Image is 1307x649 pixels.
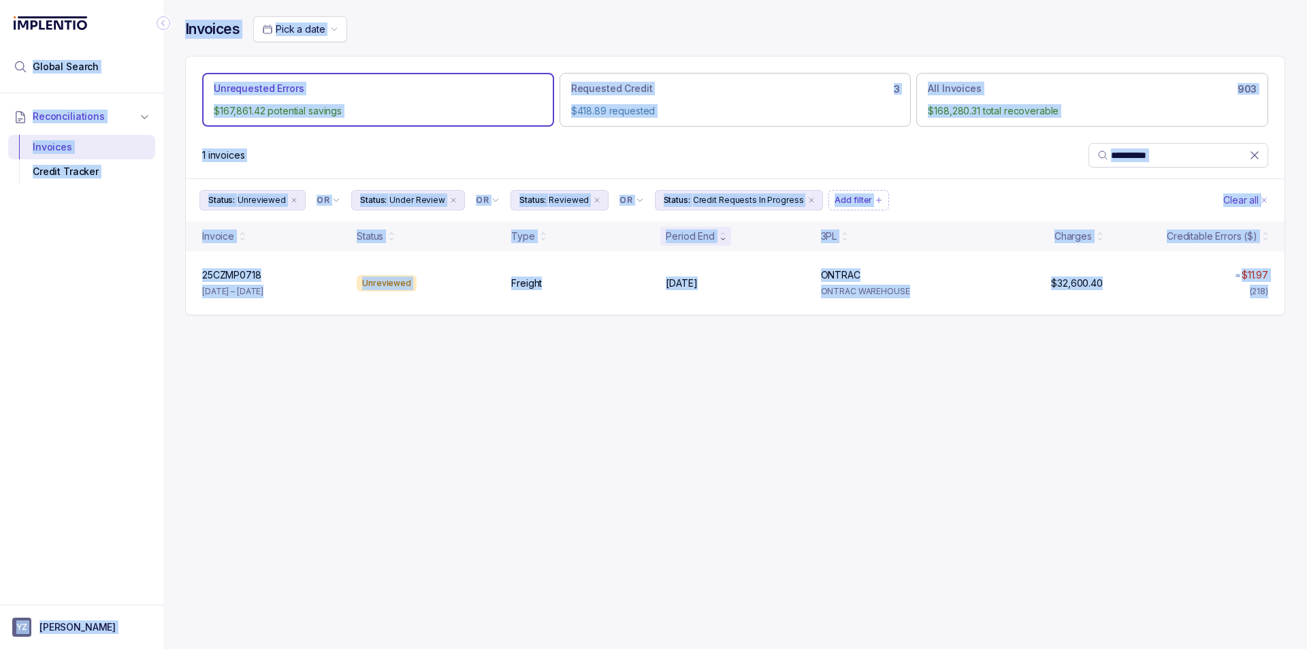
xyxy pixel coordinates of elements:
[619,195,643,206] li: Filter Chip Connector undefined
[276,23,325,35] span: Pick a date
[360,193,387,207] p: Status:
[1167,229,1257,243] div: Creditable Errors ($)
[199,190,306,210] button: Filter Chip Unreviewed
[39,620,116,634] p: [PERSON_NAME]
[693,193,804,207] p: Credit Requests In Progress
[476,195,489,206] p: OR
[253,16,347,42] button: Date Range Picker
[821,229,837,243] div: 3PL
[202,229,234,243] div: Invoice
[33,60,99,74] span: Global Search
[549,193,589,207] p: Reviewed
[8,132,155,187] div: Reconciliations
[1221,190,1271,210] button: Clear Filters
[448,195,459,206] div: remove content
[1054,229,1092,243] div: Charges
[655,190,824,210] button: Filter Chip Credit Requests In Progress
[19,135,144,159] div: Invoices
[928,104,1257,118] p: $168,280.31 total recoverable
[519,193,546,207] p: Status:
[33,110,105,123] span: Reconciliations
[214,82,304,95] p: Unrequested Errors
[289,195,300,206] div: remove content
[202,148,245,162] p: 1 invoices
[571,82,653,95] p: Requested Credit
[806,195,817,206] div: remove content
[821,285,959,298] p: ONTRAC WAREHOUSE
[8,101,155,131] button: Reconciliations
[666,276,697,290] p: [DATE]
[357,229,383,243] div: Status
[664,193,690,207] p: Status:
[317,195,340,206] li: Filter Chip Connector undefined
[208,193,235,207] p: Status:
[1236,274,1240,277] img: red pointer upwards
[511,276,542,290] p: Freight
[1250,285,1268,298] div: (218)
[202,73,1268,127] ul: Action Tab Group
[19,159,144,184] div: Credit Tracker
[470,191,505,210] button: Filter Chip Connector undefined
[202,268,261,282] p: 25CZMP0718
[357,275,417,291] div: Unreviewed
[155,15,172,31] div: Collapse Icon
[835,193,872,207] p: Add filter
[12,618,151,637] button: User initials[PERSON_NAME]
[389,193,445,207] p: Under Review
[238,193,286,207] p: Unreviewed
[592,195,602,206] div: remove content
[619,195,632,206] p: OR
[12,618,31,637] span: User initials
[311,191,346,210] button: Filter Chip Connector undefined
[476,195,500,206] li: Filter Chip Connector undefined
[571,104,900,118] p: $418.89 requested
[202,148,245,162] div: Remaining page entries
[185,20,240,39] h4: Invoices
[199,190,1221,210] ul: Filter Group
[1242,268,1268,282] p: $11.97
[351,190,465,210] button: Filter Chip Under Review
[262,22,325,36] search: Date Range Picker
[317,195,329,206] p: OR
[214,104,543,118] p: $167,861.42 potential savings
[666,229,715,243] div: Period End
[614,191,649,210] button: Filter Chip Connector undefined
[1051,276,1103,290] p: $32,600.40
[511,190,609,210] button: Filter Chip Reviewed
[511,229,534,243] div: Type
[202,285,263,298] p: [DATE] – [DATE]
[928,82,981,95] p: All Invoices
[821,268,860,282] p: ONTRAC
[1223,193,1259,207] p: Clear all
[894,84,900,95] h6: 3
[1238,84,1257,95] h6: 903
[828,190,889,210] button: Filter Chip Add filter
